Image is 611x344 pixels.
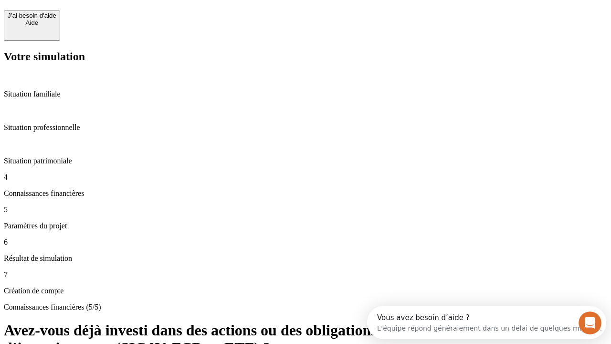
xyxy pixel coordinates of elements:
p: Situation professionnelle [4,123,607,132]
p: Situation familiale [4,90,607,98]
iframe: Intercom live chat [579,312,601,334]
div: L’équipe répond généralement dans un délai de quelques minutes. [10,16,235,26]
p: Création de compte [4,287,607,295]
p: 7 [4,270,607,279]
div: Aide [8,19,56,26]
h2: Votre simulation [4,50,607,63]
div: Vous avez besoin d’aide ? [10,8,235,16]
iframe: Intercom live chat discovery launcher [367,306,606,339]
div: J’ai besoin d'aide [8,12,56,19]
p: 4 [4,173,607,182]
p: 5 [4,205,607,214]
div: Ouvrir le Messenger Intercom [4,4,263,30]
p: Connaissances financières (5/5) [4,303,607,312]
button: J’ai besoin d'aideAide [4,11,60,41]
p: 6 [4,238,607,247]
p: Paramètres du projet [4,222,607,230]
p: Connaissances financières [4,189,607,198]
p: Situation patrimoniale [4,157,607,165]
p: Résultat de simulation [4,254,607,263]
